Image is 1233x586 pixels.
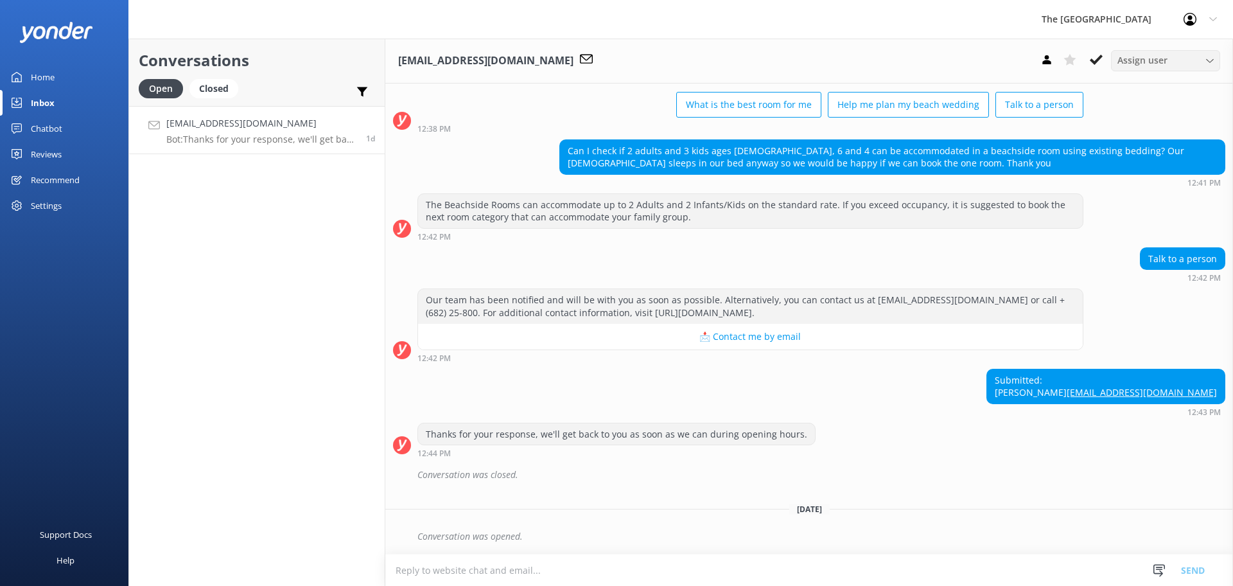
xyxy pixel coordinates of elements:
[139,79,183,98] div: Open
[417,125,451,133] strong: 12:38 PM
[31,116,62,141] div: Chatbot
[418,324,1083,350] button: 📩 Contact me by email
[393,464,1225,486] div: 2025-08-20T07:27:42.442
[31,64,55,90] div: Home
[995,92,1083,118] button: Talk to a person
[417,124,1083,133] div: Aug 19 2025 12:38pm (UTC -10:00) Pacific/Honolulu
[1140,273,1225,282] div: Aug 19 2025 12:42pm (UTC -10:00) Pacific/Honolulu
[676,92,821,118] button: What is the best room for me
[166,116,356,130] h4: [EMAIL_ADDRESS][DOMAIN_NAME]
[166,134,356,145] p: Bot: Thanks for your response, we'll get back to you as soon as we can during opening hours.
[139,48,375,73] h2: Conversations
[189,79,238,98] div: Closed
[1117,53,1167,67] span: Assign user
[19,22,93,43] img: yonder-white-logo.png
[57,547,74,573] div: Help
[398,53,573,69] h3: [EMAIL_ADDRESS][DOMAIN_NAME]
[417,450,451,457] strong: 12:44 PM
[1111,50,1220,71] div: Assign User
[987,369,1225,404] div: Submitted: [PERSON_NAME]
[129,106,385,154] a: [EMAIL_ADDRESS][DOMAIN_NAME]Bot:Thanks for your response, we'll get back to you as soon as we can...
[366,133,375,144] span: Aug 19 2025 12:43pm (UTC -10:00) Pacific/Honolulu
[189,81,245,95] a: Closed
[417,355,451,362] strong: 12:42 PM
[1187,179,1221,187] strong: 12:41 PM
[31,141,62,167] div: Reviews
[31,90,55,116] div: Inbox
[31,193,62,218] div: Settings
[417,464,1225,486] div: Conversation was closed.
[1187,409,1221,416] strong: 12:43 PM
[1067,386,1217,398] a: [EMAIL_ADDRESS][DOMAIN_NAME]
[139,81,189,95] a: Open
[418,423,815,445] div: Thanks for your response, we'll get back to you as soon as we can during opening hours.
[31,167,80,193] div: Recommend
[828,92,989,118] button: Help me plan my beach wedding
[417,233,451,241] strong: 12:42 PM
[1141,248,1225,270] div: Talk to a person
[559,178,1225,187] div: Aug 19 2025 12:41pm (UTC -10:00) Pacific/Honolulu
[417,353,1083,362] div: Aug 19 2025 12:42pm (UTC -10:00) Pacific/Honolulu
[1187,274,1221,282] strong: 12:42 PM
[417,526,1225,547] div: Conversation was opened.
[789,504,830,515] span: [DATE]
[986,407,1225,416] div: Aug 19 2025 12:43pm (UTC -10:00) Pacific/Honolulu
[560,140,1225,174] div: Can I check if 2 adults and 3 kids ages [DEMOGRAPHIC_DATA], 6 and 4 can be accommodated in a beac...
[417,232,1083,241] div: Aug 19 2025 12:42pm (UTC -10:00) Pacific/Honolulu
[40,522,92,547] div: Support Docs
[418,289,1083,323] div: Our team has been notified and will be with you as soon as possible. Alternatively, you can conta...
[393,526,1225,547] div: 2025-08-20T19:16:35.684
[418,194,1083,228] div: The Beachside Rooms can accommodate up to 2 Adults and 2 Infants/Kids on the standard rate. If yo...
[417,448,816,457] div: Aug 19 2025 12:44pm (UTC -10:00) Pacific/Honolulu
